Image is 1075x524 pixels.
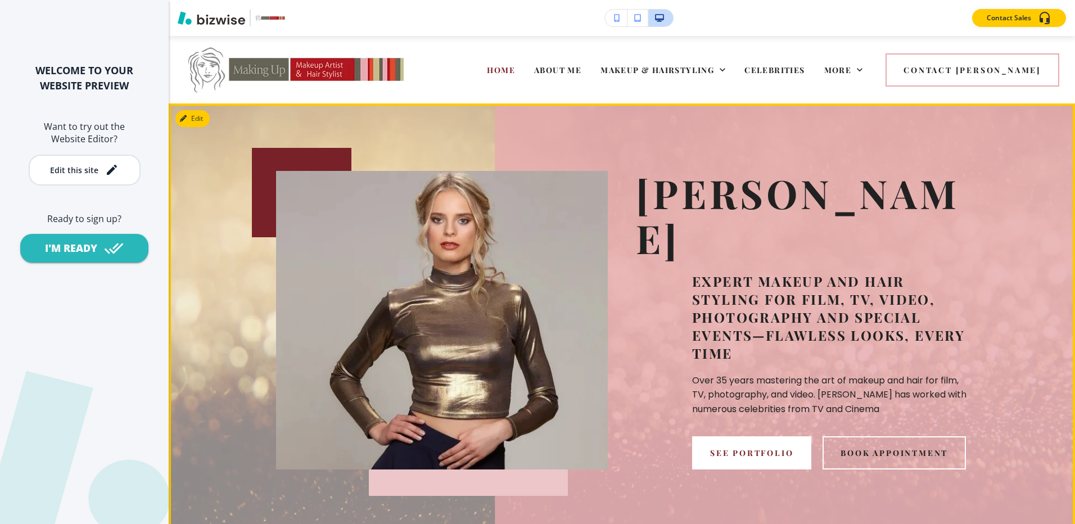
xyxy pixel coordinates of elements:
span: MAKEUP & HAIRSTYLING [600,65,714,75]
button: Edit [175,110,210,127]
div: Edit this site [50,166,98,174]
span: ABOUT ME [534,65,581,75]
div: I'M READY [45,241,97,255]
p: [PERSON_NAME] [636,171,968,261]
h2: WELCOME TO YOUR WEBSITE PREVIEW [18,63,151,93]
img: Your Logo [255,15,286,21]
img: Bizwise Logo [178,11,245,25]
div: MAKEUP & HAIRSTYLING [600,64,725,75]
span: More [824,65,852,75]
button: Book appointment [823,436,966,469]
h6: Want to try out the Website Editor? [18,120,151,146]
p: Contact Sales [987,13,1031,23]
button: Contact [PERSON_NAME] [886,53,1059,87]
button: Contact Sales [972,9,1066,27]
img: 99a051df65ad4e435d039daf2f6d7e04.webp [276,171,608,469]
p: Over 35 years mastering the art of makeup and hair for film, TV, photography, and video. [PERSON_... [692,373,968,417]
button: I'M READY [20,234,148,263]
button: See Portfolio [692,436,811,469]
span: CELEBRITIES [744,65,805,75]
span: HOME [487,65,515,75]
h6: Ready to sign up? [18,213,151,225]
p: Expert makeup and hair styling for film, TV, Video, photography and special events—flawless looks... [692,272,968,362]
img: Doris Lew [186,46,408,93]
div: More [824,64,863,75]
button: Edit this site [29,155,141,186]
